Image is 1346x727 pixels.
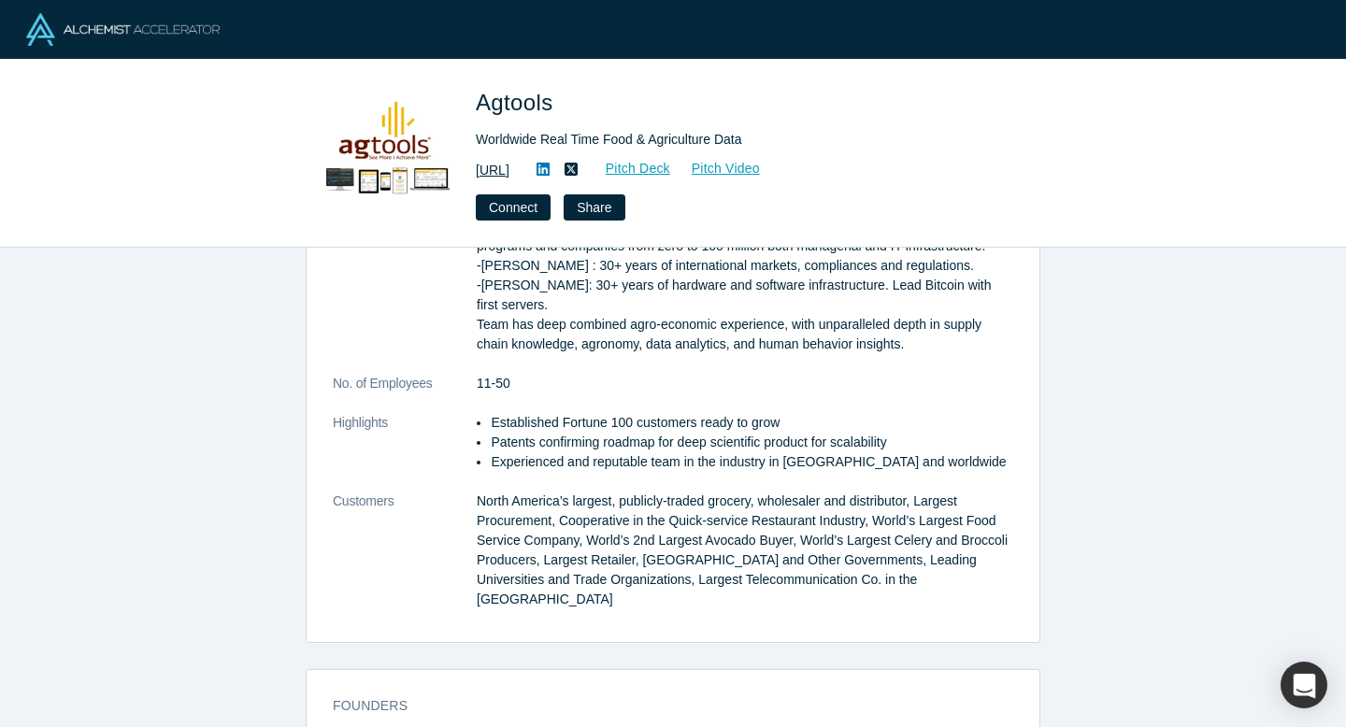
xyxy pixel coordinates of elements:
dt: No. of Employees [333,374,477,413]
dd: 11-50 [477,374,1013,393]
div: Worldwide Real Time Food & Agriculture Data [476,130,999,150]
dt: Highlights [333,413,477,492]
button: Connect [476,194,551,221]
img: Alchemist Logo [26,13,220,46]
li: Patents confirming roadmap for deep scientific product for scalability [491,433,1013,452]
dt: Team Description [333,217,477,374]
dd: North America’s largest, publicly-traded grocery, wholesaler and distributor, Largest Procurement... [477,492,1013,609]
a: [URL] [476,161,509,180]
a: Pitch Video [671,158,761,179]
dt: Customers [333,492,477,629]
span: Agtools [476,90,560,115]
li: Experienced and reputable team in the industry in [GEOGRAPHIC_DATA] and worldwide [491,452,1013,472]
p: [PERSON_NAME]: 30+ years of worldwide supply chain across multiple commodities. Built programs an... [477,217,1013,354]
h3: Founders [333,696,987,716]
img: Agtools's Logo [319,86,450,217]
a: Pitch Deck [585,158,671,179]
li: Established Fortune 100 customers ready to grow [491,413,1013,433]
button: Share [564,194,624,221]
